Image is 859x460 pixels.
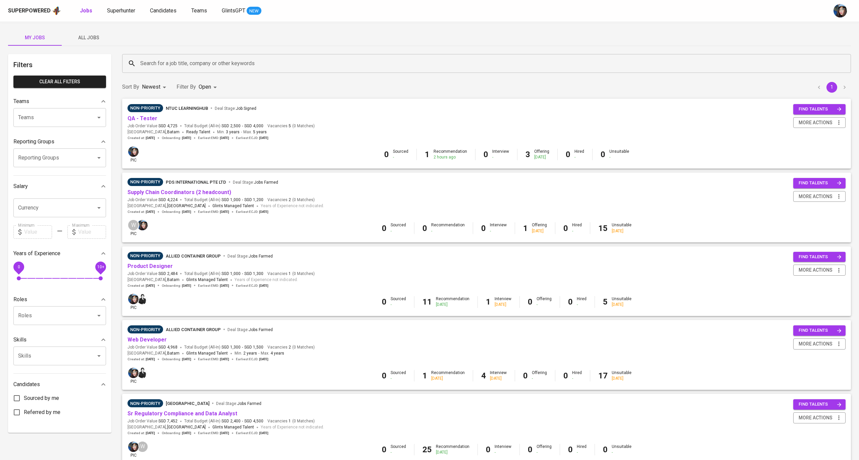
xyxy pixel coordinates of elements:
button: more actions [793,338,846,350]
div: W [128,219,139,231]
span: [DATE] [146,136,155,140]
button: find talents [793,178,846,188]
span: - [242,271,243,277]
a: Candidates [150,7,178,15]
span: [GEOGRAPHIC_DATA] , [128,277,180,283]
div: - [492,154,509,160]
div: Superpowered [8,7,51,15]
div: Sourced [393,149,408,160]
span: Earliest EMD : [198,210,229,214]
span: - [242,123,243,129]
div: W [137,441,148,453]
div: Recommendation [431,370,465,381]
b: 0 [566,150,570,159]
div: Offering [537,296,552,308]
span: SGD 4,000 [244,123,263,129]
div: - [609,154,629,160]
span: Open [199,84,211,90]
span: [DATE] [182,210,191,214]
span: more actions [799,340,832,348]
span: Total Budget (All-In) [184,197,263,203]
span: Onboarding : [162,431,191,435]
span: All Jobs [66,34,111,42]
span: SGD 2,500 [221,123,241,129]
img: diazagista@glints.com [128,368,139,378]
div: Recommendation [431,222,465,234]
span: 3 years [226,130,240,134]
span: Years of Experience not indicated. [235,277,298,283]
span: 1 [288,271,291,277]
span: Deal Stage : [228,327,273,332]
span: more actions [799,414,832,422]
div: Candidates [13,378,106,391]
span: NTUC LearningHub [166,106,208,111]
b: 1 [523,224,528,233]
button: Open [94,351,104,361]
p: Salary [13,182,28,190]
span: Job Order Value [128,197,178,203]
button: find talents [793,104,846,114]
button: page 1 [826,82,837,93]
span: Total Budget (All-In) [184,123,263,129]
a: Teams [191,7,208,15]
span: Job Order Value [128,123,178,129]
span: Min. [217,130,240,134]
img: app logo [52,6,61,16]
div: Recommendation [436,296,469,308]
b: 11 [422,297,432,307]
div: Interview [492,149,509,160]
span: Allied Container Group [166,327,221,332]
span: [GEOGRAPHIC_DATA] , [128,350,180,357]
div: Hired [572,222,582,234]
div: pic [128,367,139,384]
b: 0 [568,297,573,307]
span: 2 [288,344,291,350]
span: SGD 1,000 [221,197,241,203]
span: [GEOGRAPHIC_DATA] , [128,424,206,431]
div: - [577,302,587,308]
span: find talents [799,105,842,113]
span: SGD 2,400 [221,418,241,424]
div: Pending Client’s Feedback, Sufficient Talents in Pipeline [128,325,163,333]
span: Job Order Value [128,418,178,424]
span: find talents [799,179,842,187]
div: pic [128,146,139,163]
p: Skills [13,336,27,344]
img: diazagista@glints.com [137,220,148,230]
span: Vacancies ( 0 Matches ) [267,123,315,129]
span: Earliest EMD : [198,136,229,140]
div: [DATE] [490,376,507,381]
button: more actions [793,117,846,128]
span: [DATE] [259,357,268,362]
span: Total Budget (All-In) [184,271,263,277]
span: My Jobs [12,34,58,42]
p: Filter By [176,83,196,91]
div: - [391,376,406,381]
span: [DATE] [182,136,191,140]
span: more actions [799,192,832,201]
div: [DATE] [612,228,631,234]
img: diazagista@glints.com [128,442,139,452]
a: QA - Tester [128,115,157,122]
span: Jobs Farmed [237,401,261,406]
span: Jobs Farmed [254,180,278,185]
div: - [572,228,582,234]
div: Sufficient Talents in Pipeline [128,104,163,112]
img: diazagista@glints.com [128,146,139,157]
p: Reporting Groups [13,138,54,146]
b: 1 [422,371,427,380]
span: Vacancies ( 0 Matches ) [267,271,315,277]
b: 0 [382,371,387,380]
input: Value [24,225,52,239]
span: Earliest EMD : [198,357,229,362]
span: Created at : [128,283,155,288]
div: Interview [495,444,511,455]
div: Sourced [391,222,406,234]
span: SGD 4,968 [158,344,178,350]
span: Earliest EMD : [198,283,229,288]
span: Years of Experience not indicated. [261,203,324,210]
h6: Filters [13,59,106,70]
div: pic [128,219,139,237]
p: Candidates [13,380,40,388]
span: [DATE] [259,283,268,288]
